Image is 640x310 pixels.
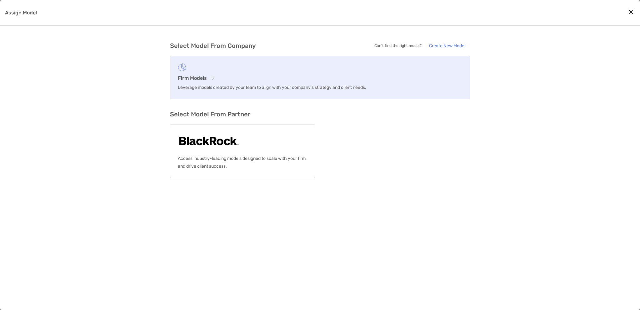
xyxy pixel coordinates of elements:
h3: Firm Models [178,75,462,81]
h3: Select Model From Partner [170,110,470,118]
h3: Select Model From Company [170,42,256,49]
p: Access industry-leading models designed to scale with your firm and drive client success. [178,155,307,170]
a: Firm ModelsLeverage models created by your team to align with your company’s strategy and client ... [170,56,470,99]
p: Assign Model [5,9,37,17]
a: Create New Model [424,41,470,51]
a: BlackrockAccess industry-leading models designed to scale with your firm and drive client success. [170,124,315,178]
p: Can’t find the right model? [374,42,422,50]
p: Leverage models created by your team to align with your company’s strategy and client needs. [178,84,462,91]
img: Blackrock [178,132,240,152]
button: Close modal [626,8,636,17]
